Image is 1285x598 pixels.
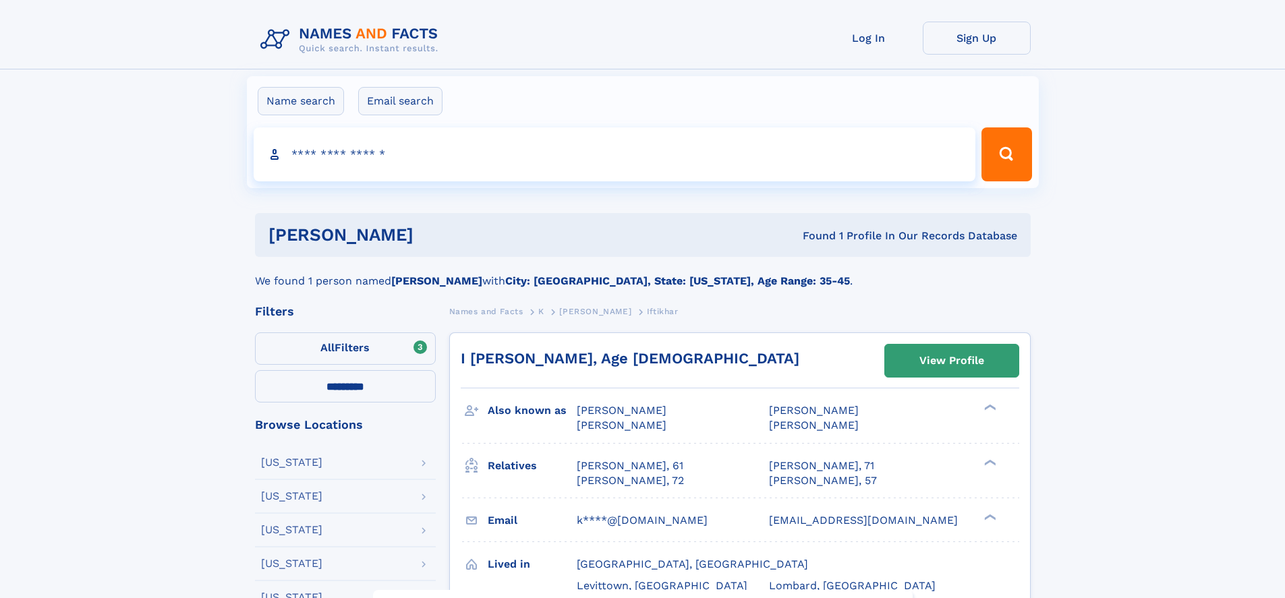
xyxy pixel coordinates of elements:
span: [PERSON_NAME] [577,419,666,431]
a: [PERSON_NAME] [559,303,631,320]
div: ❯ [981,403,997,412]
span: [PERSON_NAME] [769,404,859,417]
label: Filters [255,332,436,365]
a: Sign Up [923,22,1031,55]
div: View Profile [919,345,984,376]
span: [EMAIL_ADDRESS][DOMAIN_NAME] [769,514,958,527]
a: Log In [815,22,923,55]
a: Names and Facts [449,303,523,320]
h3: Also known as [488,399,577,422]
div: [US_STATE] [261,558,322,569]
span: [PERSON_NAME] [769,419,859,431]
img: Logo Names and Facts [255,22,449,58]
span: K [538,307,544,316]
span: Iftikhar [647,307,679,316]
b: [PERSON_NAME] [391,274,482,287]
a: [PERSON_NAME], 72 [577,473,684,488]
div: [US_STATE] [261,457,322,468]
div: [US_STATE] [261,525,322,535]
h3: Email [488,509,577,532]
div: Browse Locations [255,419,436,431]
span: [GEOGRAPHIC_DATA], [GEOGRAPHIC_DATA] [577,558,808,570]
a: K [538,303,544,320]
div: ❯ [981,512,997,521]
input: search input [254,127,976,181]
span: Lombard, [GEOGRAPHIC_DATA] [769,579,936,592]
a: [PERSON_NAME], 61 [577,458,683,473]
span: [PERSON_NAME] [559,307,631,316]
a: I [PERSON_NAME], Age [DEMOGRAPHIC_DATA] [461,350,799,367]
a: [PERSON_NAME], 71 [769,458,874,473]
h3: Lived in [488,553,577,576]
button: Search Button [981,127,1031,181]
h1: [PERSON_NAME] [268,227,608,243]
a: View Profile [885,345,1019,377]
div: [US_STATE] [261,491,322,502]
a: [PERSON_NAME], 57 [769,473,877,488]
div: We found 1 person named with . [255,257,1031,289]
div: Found 1 Profile In Our Records Database [608,229,1017,243]
b: City: [GEOGRAPHIC_DATA], State: [US_STATE], Age Range: 35-45 [505,274,850,287]
div: ❯ [981,458,997,467]
h3: Relatives [488,454,577,477]
label: Name search [258,87,344,115]
span: [PERSON_NAME] [577,404,666,417]
label: Email search [358,87,442,115]
span: All [320,341,335,354]
span: Levittown, [GEOGRAPHIC_DATA] [577,579,747,592]
div: Filters [255,305,436,318]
